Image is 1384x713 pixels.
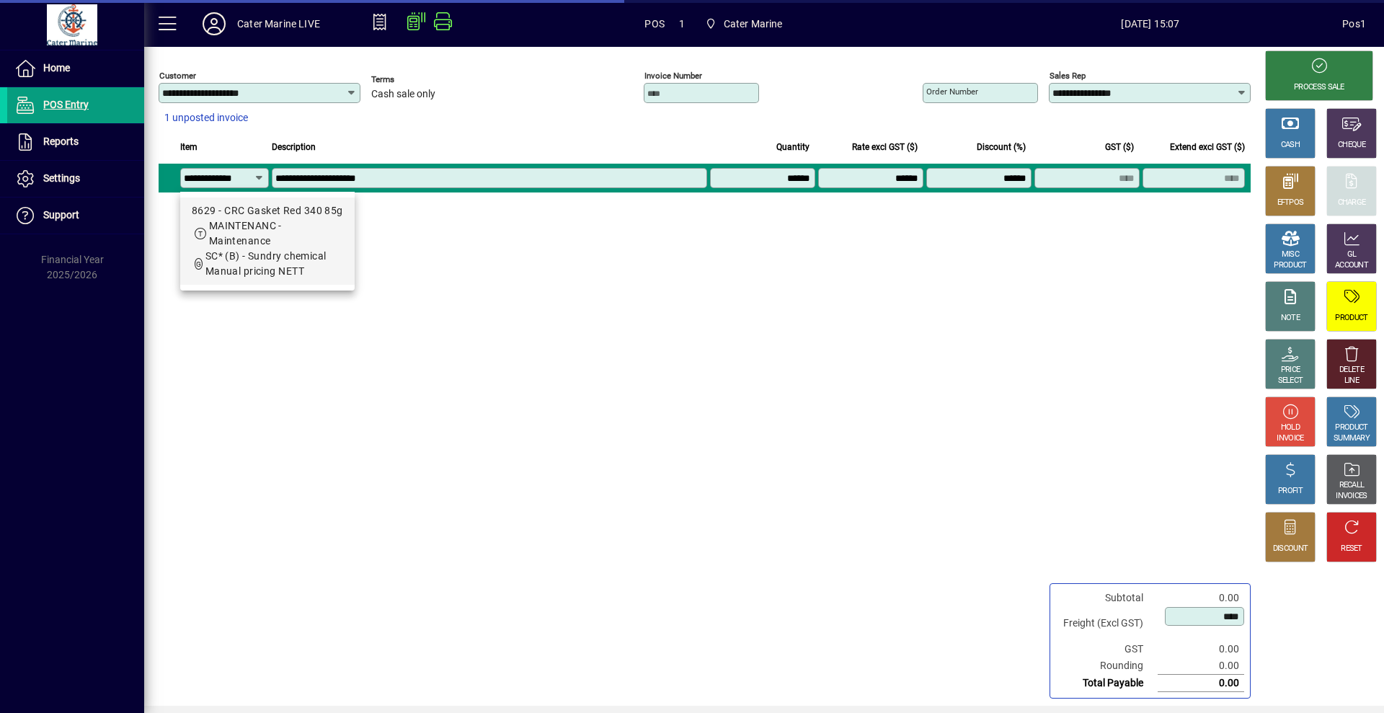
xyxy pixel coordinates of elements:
div: PRICE [1281,365,1300,376]
div: PROCESS SALE [1294,82,1344,93]
td: Rounding [1056,657,1158,675]
span: 1 unposted invoice [164,110,248,125]
span: Item [180,139,198,155]
td: Total Payable [1056,675,1158,692]
td: Subtotal [1056,590,1158,606]
a: Support [7,198,144,234]
div: DELETE [1339,365,1364,376]
td: GST [1056,641,1158,657]
span: Quantity [776,139,809,155]
div: CASH [1281,140,1300,151]
div: HOLD [1281,422,1300,433]
mat-label: Sales rep [1050,71,1086,81]
span: GST ($) [1105,139,1134,155]
span: Home [43,62,70,74]
div: 8629 - CRC Gasket Red 340 85g [192,203,343,218]
div: INVOICE [1277,433,1303,444]
span: Cash sale only [371,89,435,100]
span: Cater Marine [724,12,783,35]
div: PRODUCT [1335,422,1367,433]
span: Description [272,139,316,155]
div: PRODUCT [1274,260,1306,271]
div: EFTPOS [1277,198,1304,208]
span: 1 [679,12,685,35]
span: Cater Marine [699,11,789,37]
div: PROFIT [1278,486,1303,497]
div: NOTE [1281,313,1300,324]
div: DISCOUNT [1273,544,1308,554]
span: Terms [371,75,458,84]
td: 0.00 [1158,675,1244,692]
div: RECALL [1339,480,1365,491]
a: Settings [7,161,144,197]
div: PRODUCT [1335,313,1367,324]
div: CHEQUE [1338,140,1365,151]
td: 0.00 [1158,590,1244,606]
span: Settings [43,172,80,184]
div: SUMMARY [1334,433,1370,444]
mat-label: Invoice number [644,71,702,81]
span: POS [644,12,665,35]
div: Pos1 [1342,12,1366,35]
div: INVOICES [1336,491,1367,502]
div: GL [1347,249,1357,260]
td: Freight (Excl GST) [1056,606,1158,641]
div: MISC [1282,249,1299,260]
div: CHARGE [1338,198,1366,208]
div: ACCOUNT [1335,260,1368,271]
span: Extend excl GST ($) [1170,139,1245,155]
span: Rate excl GST ($) [852,139,918,155]
div: LINE [1344,376,1359,386]
span: Support [43,209,79,221]
span: Discount (%) [977,139,1026,155]
div: RESET [1341,544,1362,554]
div: SELECT [1278,376,1303,386]
button: Profile [191,11,237,37]
div: Cater Marine LIVE [237,12,320,35]
td: 0.00 [1158,641,1244,657]
button: 1 unposted invoice [159,105,254,131]
mat-label: Customer [159,71,196,81]
mat-label: Order number [926,87,978,97]
span: Reports [43,136,79,147]
span: POS Entry [43,99,89,110]
mat-option: 8629 - CRC Gasket Red 340 85g [180,198,355,285]
td: 0.00 [1158,657,1244,675]
span: SC* (B) - Sundry chemical Manual pricing NETT [205,250,327,277]
a: Home [7,50,144,87]
span: [DATE] 15:07 [959,12,1343,35]
a: Reports [7,124,144,160]
span: MAINTENANC - Maintenance [209,220,282,247]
